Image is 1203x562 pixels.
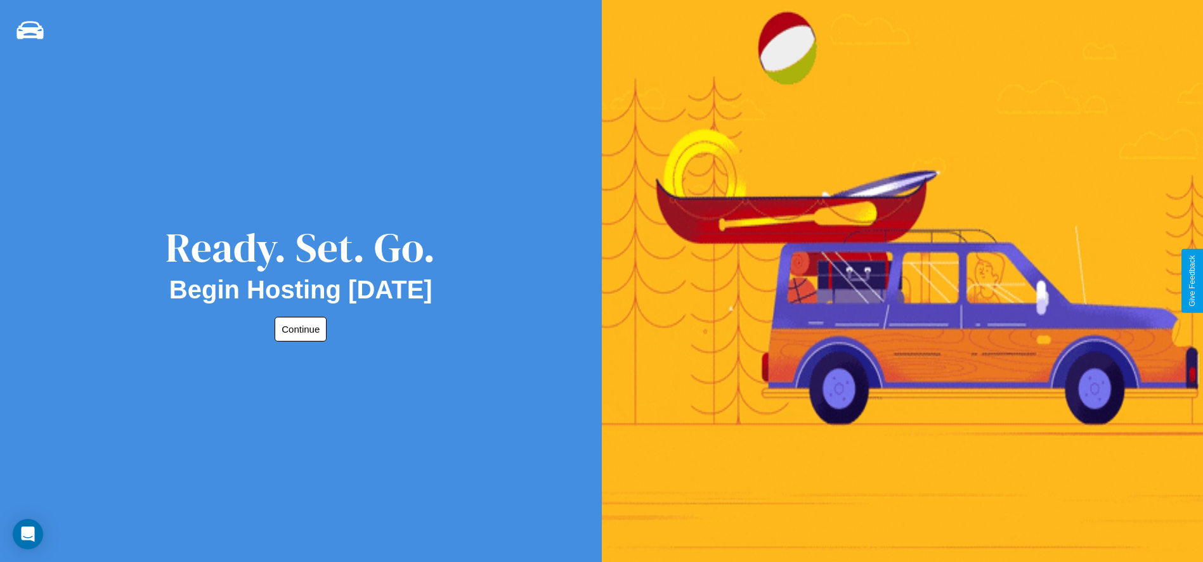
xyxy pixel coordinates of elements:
h2: Begin Hosting [DATE] [169,276,432,304]
div: Give Feedback [1188,255,1197,307]
button: Continue [275,317,327,342]
div: Ready. Set. Go. [166,219,436,276]
div: Open Intercom Messenger [13,519,43,549]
